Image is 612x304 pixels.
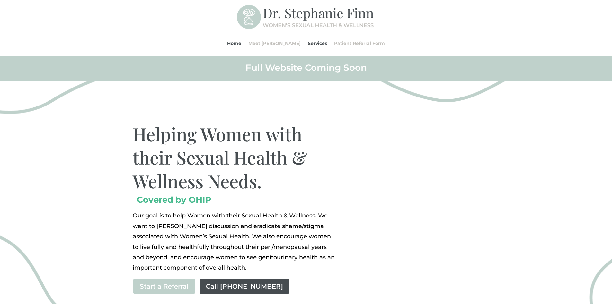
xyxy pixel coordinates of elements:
a: Start a Referral [133,278,196,294]
h2: Full Website Coming Soon [133,62,480,77]
h1: Helping Women with their Sexual Health & Wellness Needs. [133,122,337,196]
a: Call [PHONE_NUMBER] [199,278,290,294]
a: Patient Referral Form [334,31,385,56]
a: Home [227,31,241,56]
div: Page 1 [133,210,337,273]
a: Meet [PERSON_NAME] [248,31,301,56]
h2: Covered by OHIP [133,196,337,207]
a: Services [308,31,327,56]
p: Our goal is to help Women with their Sexual Health & Wellness. We want to [PERSON_NAME] discussio... [133,210,337,273]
